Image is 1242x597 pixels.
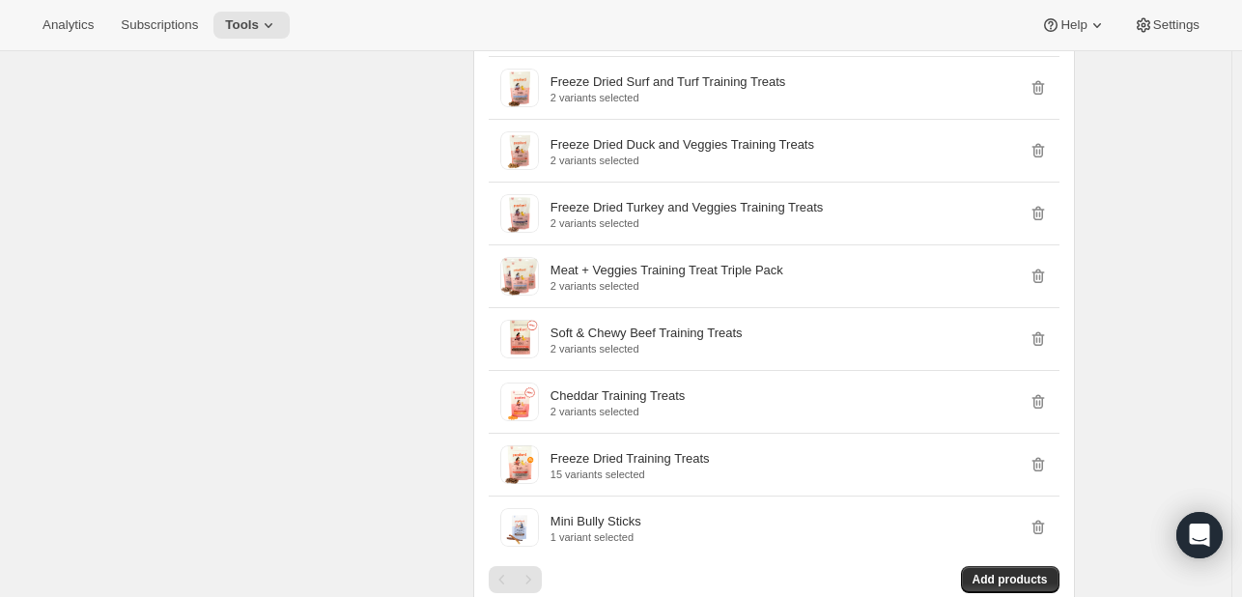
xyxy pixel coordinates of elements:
[550,72,786,92] p: Freeze Dried Surf and Turf Training Treats
[500,131,539,170] img: Freeze Dried Duck and Veggies Training Treats
[961,566,1059,593] button: Add products
[550,386,685,406] p: Cheddar Training Treats
[1176,512,1223,558] div: Open Intercom Messenger
[550,531,641,543] p: 1 variant selected
[1153,17,1200,33] span: Settings
[121,17,198,33] span: Subscriptions
[550,324,743,343] p: Soft & Chewy Beef Training Treats
[550,217,824,229] p: 2 variants selected
[500,194,539,233] img: Freeze Dried Turkey and Veggies Training Treats
[109,12,210,39] button: Subscriptions
[500,69,539,107] img: Freeze Dried Surf and Turf Training Treats
[550,449,710,469] p: Freeze Dried Training Treats
[550,280,783,292] p: 2 variants selected
[213,12,290,39] button: Tools
[550,261,783,280] p: Meat + Veggies Training Treat Triple Pack
[500,383,539,421] img: Cheddar Training Treats
[550,343,743,355] p: 2 variants selected
[550,469,710,480] p: 15 variants selected
[550,406,685,417] p: 2 variants selected
[500,445,539,484] img: Freeze Dried Training Treats
[550,155,814,166] p: 2 variants selected
[1030,12,1117,39] button: Help
[500,320,539,358] img: Soft & Chewy Beef Training Treats
[1122,12,1211,39] button: Settings
[500,508,539,547] img: Mini Bully Sticks
[42,17,94,33] span: Analytics
[550,135,814,155] p: Freeze Dried Duck and Veggies Training Treats
[31,12,105,39] button: Analytics
[550,92,786,103] p: 2 variants selected
[1060,17,1087,33] span: Help
[973,572,1048,587] span: Add products
[489,566,542,593] nav: Pagination
[550,198,824,217] p: Freeze Dried Turkey and Veggies Training Treats
[225,17,259,33] span: Tools
[500,257,539,296] img: Meat + Veggies Training Treat Triple Pack
[550,512,641,531] p: Mini Bully Sticks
